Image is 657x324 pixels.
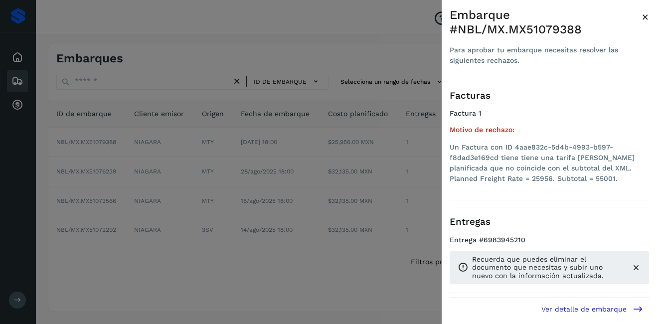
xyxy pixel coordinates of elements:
h4: Factura 1 [450,109,649,118]
button: Close [642,8,649,26]
h4: Entrega #6983945210 [450,236,649,252]
h3: Entregas [450,216,649,228]
h3: Facturas [450,90,649,102]
p: Recuerda que puedes eliminar el documento que necesitas y subir uno nuevo con la información actu... [472,255,623,280]
span: × [642,10,649,24]
h5: Motivo de rechazo: [450,126,649,134]
div: Para aprobar tu embarque necesitas resolver las siguientes rechazos. [450,45,642,66]
span: Ver detalle de embarque [541,306,627,313]
li: Un Factura con ID 4aae832c-5d4b-4993-b597-f8dad3e169cd tiene tiene una tarifa [PERSON_NAME] plani... [450,142,649,184]
button: Ver detalle de embarque [535,298,649,320]
div: Embarque #NBL/MX.MX51079388 [450,8,642,37]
